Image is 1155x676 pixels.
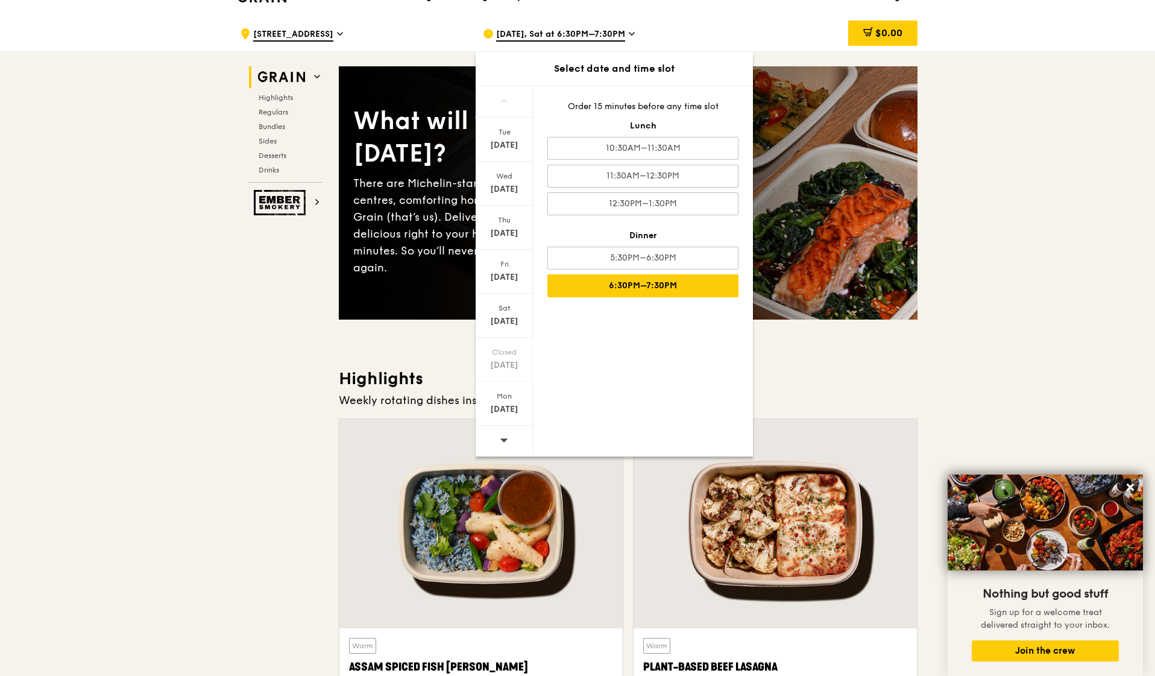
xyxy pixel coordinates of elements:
div: Sat [477,303,531,313]
div: 12:30PM–1:30PM [547,192,738,215]
div: Mon [477,391,531,401]
img: Ember Smokery web logo [254,190,309,215]
div: Wed [477,171,531,181]
span: Sides [259,137,277,145]
div: 11:30AM–12:30PM [547,165,738,188]
span: [STREET_ADDRESS] [253,28,333,42]
div: [DATE] [477,359,531,371]
span: Drinks [259,166,279,174]
div: Select date and time slot [476,62,753,76]
span: Nothing but good stuff [983,587,1108,601]
span: Regulars [259,108,288,116]
div: [DATE] [477,139,531,151]
span: [DATE], Sat at 6:30PM–7:30PM [496,28,625,42]
div: Lunch [547,120,738,132]
div: [DATE] [477,315,531,327]
div: Warm [643,638,670,654]
div: Weekly rotating dishes inspired by flavours from around the world. [339,392,917,409]
div: Closed [477,347,531,357]
div: [DATE] [477,183,531,195]
div: Fri [477,259,531,269]
div: [DATE] [477,227,531,239]
span: Bundles [259,122,285,131]
span: Desserts [259,151,286,160]
button: Close [1121,478,1140,497]
div: 6:30PM–7:30PM [547,274,738,297]
div: Thu [477,215,531,225]
div: Order 15 minutes before any time slot [547,101,738,113]
span: Sign up for a welcome treat delivered straight to your inbox. [981,607,1110,630]
div: [DATE] [477,271,531,283]
div: Plant-Based Beef Lasagna [643,659,907,675]
div: 10:30AM–11:30AM [547,137,738,160]
div: What will you eat [DATE]? [353,105,628,170]
div: There are Michelin-star restaurants, hawker centres, comforting home-cooked classics… and Grain (... [353,175,628,276]
div: Assam Spiced Fish [PERSON_NAME] [349,659,613,675]
button: Join the crew [972,640,1119,662]
div: [DATE] [477,403,531,415]
img: Grain web logo [254,66,309,88]
div: 5:30PM–6:30PM [547,247,738,270]
h3: Highlights [339,368,917,390]
img: DSC07876-Edit02-Large.jpeg [948,475,1143,570]
div: Tue [477,127,531,137]
span: Highlights [259,93,293,102]
div: Warm [349,638,376,654]
span: $0.00 [875,27,902,39]
div: Dinner [547,230,738,242]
